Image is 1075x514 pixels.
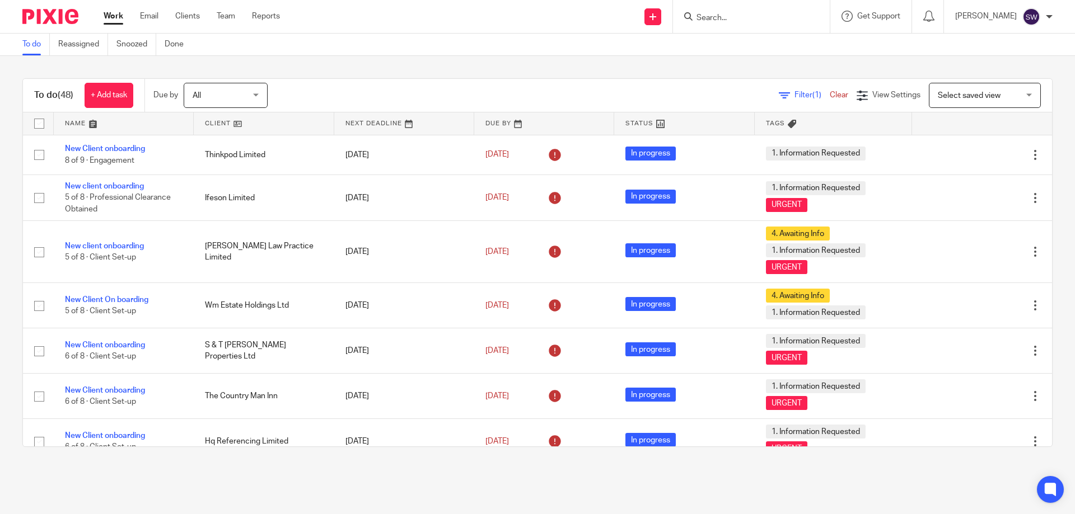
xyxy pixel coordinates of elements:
a: Email [140,11,158,22]
a: New Client onboarding [65,145,145,153]
td: [DATE] [334,221,474,283]
td: Ifeson Limited [194,175,334,220]
span: In progress [625,243,676,257]
span: (1) [812,91,821,99]
a: Team [217,11,235,22]
span: 4. Awaiting Info [766,289,830,303]
span: 6 of 8 · Client Set-up [65,444,136,451]
span: URGENT [766,198,807,212]
span: [DATE] [485,437,509,445]
span: URGENT [766,396,807,410]
span: 8 of 9 · Engagement [65,157,134,164]
span: 1. Information Requested [766,181,866,195]
a: New client onboarding [65,182,144,190]
span: Filter [794,91,830,99]
span: View Settings [872,91,920,99]
a: New Client onboarding [65,432,145,440]
span: URGENT [766,441,807,455]
a: Reports [252,11,280,22]
a: New Client onboarding [65,341,145,349]
a: To do [22,34,50,55]
span: [DATE] [485,392,509,400]
input: Search [695,13,796,23]
td: The Country Man Inn [194,374,334,419]
span: 1. Information Requested [766,147,866,161]
td: Wm Estate Holdings Ltd [194,283,334,328]
td: [DATE] [334,374,474,419]
a: Snoozed [116,34,156,55]
a: Clear [830,91,848,99]
a: New client onboarding [65,242,144,250]
td: [PERSON_NAME] Law Practice Limited [194,221,334,283]
span: [DATE] [485,151,509,159]
span: URGENT [766,351,807,365]
span: In progress [625,190,676,204]
span: 1. Information Requested [766,305,866,319]
span: [DATE] [485,347,509,355]
span: 5 of 8 · Professional Clearance Obtained [65,194,171,214]
p: [PERSON_NAME] [955,11,1017,22]
span: 1. Information Requested [766,334,866,348]
td: [DATE] [334,328,474,374]
span: In progress [625,342,676,356]
span: In progress [625,388,676,402]
span: [DATE] [485,301,509,309]
span: In progress [625,433,676,447]
td: [DATE] [334,175,474,220]
span: 6 of 8 · Client Set-up [65,353,136,361]
a: New Client onboarding [65,386,145,394]
a: Work [104,11,123,22]
span: [DATE] [485,194,509,201]
img: Pixie [22,9,78,24]
td: S & T [PERSON_NAME] Properties Ltd [194,328,334,374]
span: Get Support [857,12,900,20]
span: 1. Information Requested [766,379,866,393]
a: + Add task [85,83,133,108]
img: svg%3E [1022,8,1040,26]
span: (48) [58,91,73,100]
span: [DATE] [485,248,509,256]
a: Done [165,34,192,55]
td: Thinkpod Limited [194,135,334,175]
span: Tags [766,120,785,126]
a: Clients [175,11,200,22]
span: All [193,92,201,100]
span: In progress [625,147,676,161]
a: New Client On boarding [65,296,148,304]
span: 6 of 8 · Client Set-up [65,398,136,406]
td: [DATE] [334,283,474,328]
span: 1. Information Requested [766,243,866,257]
td: [DATE] [334,135,474,175]
span: URGENT [766,260,807,274]
td: [DATE] [334,419,474,464]
a: Reassigned [58,34,108,55]
span: Select saved view [938,92,1001,100]
p: Due by [153,89,178,101]
td: Hq Referencing Limited [194,419,334,464]
span: 5 of 8 · Client Set-up [65,308,136,315]
span: In progress [625,297,676,311]
span: 5 of 8 · Client Set-up [65,254,136,262]
span: 1. Information Requested [766,425,866,438]
h1: To do [34,89,73,101]
span: 4. Awaiting Info [766,227,830,241]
